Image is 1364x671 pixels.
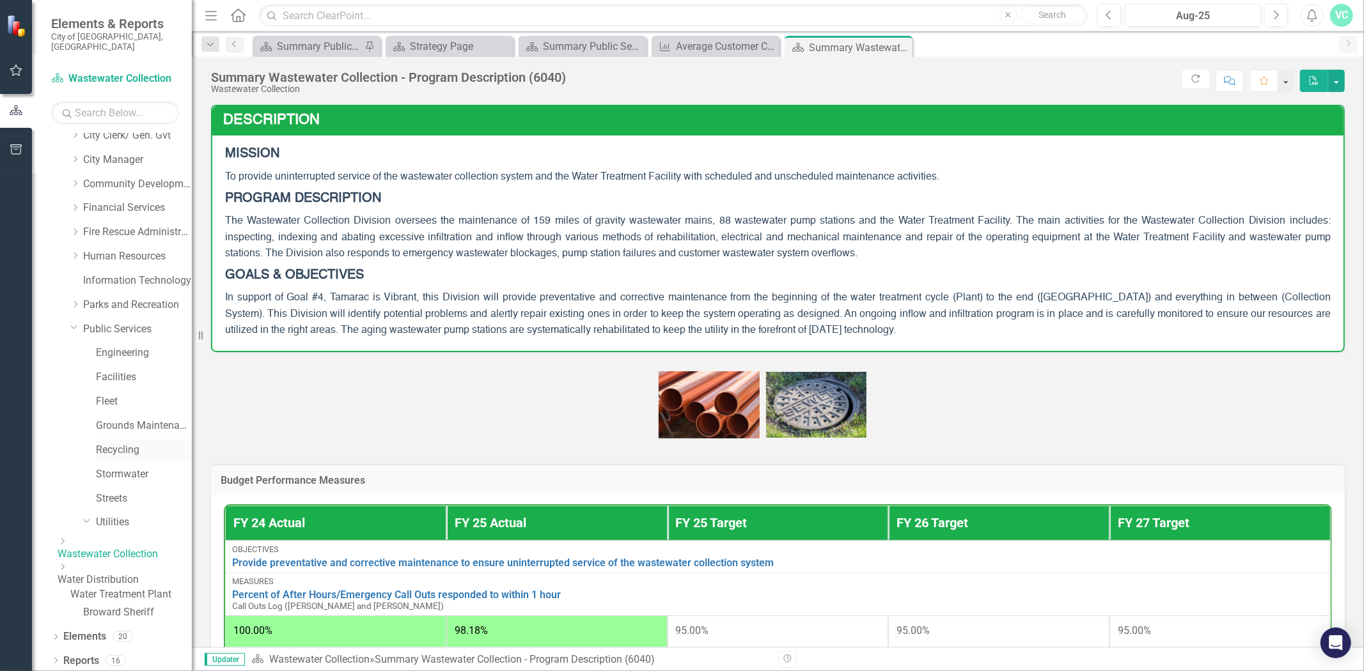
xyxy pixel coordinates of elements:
a: Engineering [96,346,192,360]
a: Facilities [96,370,192,385]
strong: MISSION [225,148,279,160]
span: Search [1039,10,1066,20]
a: Wastewater Collection [58,547,192,562]
a: Recycling [96,443,192,458]
div: Open Intercom Messenger [1321,628,1351,658]
div: Summary Public Services/Operations - Program Description (5005) [543,38,643,54]
button: Aug-25 [1125,4,1261,27]
div: Average Customer Complaints Per Week [676,38,776,54]
div: Summary Wastewater Collection - Program Description (6040) [809,40,909,56]
a: Information Technology [83,274,192,288]
a: Fleet [96,394,192,409]
span: In support of Goal #4, Tamarac is Vibrant, this Division will provide preventative and corrective... [225,293,1331,335]
div: 16 [106,655,126,666]
a: Wastewater Collection [269,653,370,665]
span: 98.18% [455,624,488,636]
a: Reports [63,654,99,668]
a: Provide preventative and corrective maintenance to ensure uninterrupted service of the wastewater... [232,557,1324,569]
span: The Wastewater Collection Division oversees the maintenance of 159 miles of gravity wastewater ma... [225,216,1331,258]
a: City Clerk/ Gen. Gvt [83,128,192,143]
a: Public Services [83,322,192,337]
a: Financial Services [83,201,192,215]
span: Elements & Reports [51,16,179,31]
input: Search ClearPoint... [259,4,1088,27]
a: Elements [63,629,106,644]
div: » [251,652,769,667]
div: 20 [113,631,133,642]
span: Call Outs Log ([PERSON_NAME] and [PERSON_NAME]) [232,601,444,611]
a: Summary Public Works Administration (5001) [256,38,361,54]
div: Objectives [232,545,1324,554]
h3: Budget Performance Measures [221,475,1335,486]
span: 95.00% [1118,624,1151,636]
div: Summary Public Works Administration (5001) [277,38,361,54]
a: Average Customer Complaints Per Week [655,38,776,54]
a: Utilities [96,515,192,530]
a: Stormwater [96,467,192,482]
a: Fire Rescue Administration [83,225,192,240]
a: Parks and Recreation [83,298,192,312]
span: 95.00% [897,624,930,636]
img: sewer-pipes-2259514_640.jpg [659,371,760,438]
a: Water Treatment Plant [70,587,192,602]
a: Human Resources [83,249,192,264]
span: Updater [205,653,245,666]
input: Search Below... [51,102,179,124]
a: Broward Sheriff [83,605,192,620]
span: 100.00% [233,624,272,636]
a: Grounds Maintenance [96,419,192,433]
a: Summary Public Services/Operations - Program Description (5005) [522,38,643,54]
a: Streets [96,491,192,506]
div: Wastewater Collection [211,84,566,94]
small: City of [GEOGRAPHIC_DATA], [GEOGRAPHIC_DATA] [51,31,179,52]
div: Aug-25 [1129,8,1257,24]
td: Double-Click to Edit Right Click for Context Menu [225,541,1331,573]
span: To provide uninterrupted service of the wastewater collection system and the Water Treatment Faci... [225,172,939,182]
strong: PROGRAM DESCRIPTION [225,192,381,205]
div: Summary Wastewater Collection - Program Description (6040) [211,70,566,84]
a: Community Development [83,177,192,192]
span: 95.00% [676,624,709,636]
strong: GOALS & OBJECTIVES [225,269,364,282]
button: VC [1330,4,1353,27]
a: Strategy Page [389,38,510,54]
img: sewer-3305945_640.jpg [766,372,866,438]
a: City Manager [83,153,192,167]
div: Measures [232,577,1324,586]
a: Water Distribution [58,573,192,587]
div: Summary Wastewater Collection - Program Description (6040) [375,653,655,665]
a: Percent of After Hours/Emergency Call Outs responded to within 1 hour [232,589,1324,601]
a: Wastewater Collection [51,72,179,86]
td: Double-Click to Edit Right Click for Context Menu [225,573,1331,615]
h3: Description [223,112,1337,128]
button: Search [1021,6,1085,24]
div: Strategy Page [410,38,510,54]
img: ClearPoint Strategy [6,15,29,37]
